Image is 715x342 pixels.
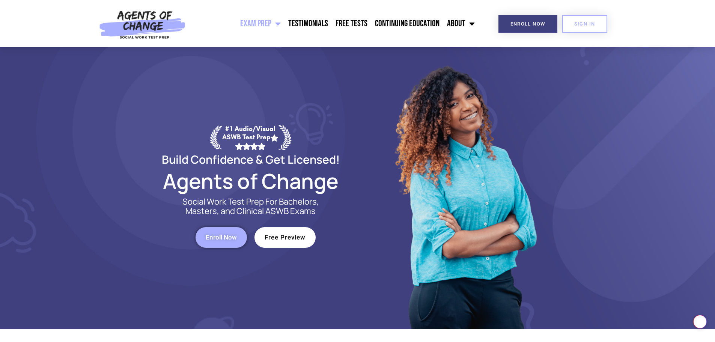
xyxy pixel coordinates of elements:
a: About [443,14,479,33]
a: Testimonials [284,14,332,33]
div: #1 Audio/Visual ASWB Test Prep [222,125,278,150]
a: Enroll Now [196,227,247,248]
img: Website Image 1 (1) [390,47,540,329]
nav: Menu [190,14,479,33]
a: SIGN IN [562,15,607,33]
a: Enroll Now [498,15,557,33]
a: Exam Prep [236,14,284,33]
h2: Agents of Change [144,172,358,190]
a: Continuing Education [371,14,443,33]
a: Free Preview [254,227,316,248]
span: Enroll Now [206,234,237,241]
span: Enroll Now [510,21,545,26]
span: Free Preview [265,234,306,241]
p: Social Work Test Prep For Bachelors, Masters, and Clinical ASWB Exams [174,197,328,216]
a: Free Tests [332,14,371,33]
span: SIGN IN [574,21,595,26]
h2: Build Confidence & Get Licensed! [144,154,358,165]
